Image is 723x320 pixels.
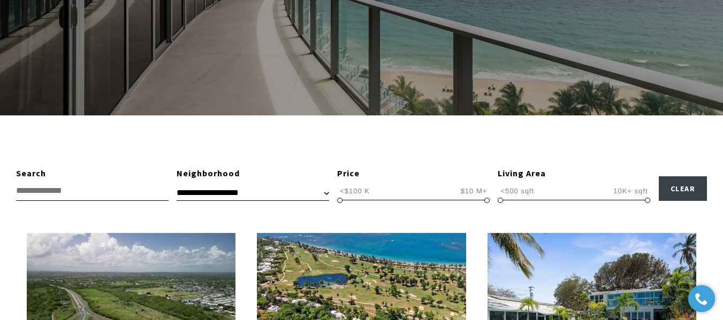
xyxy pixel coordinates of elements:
[337,186,372,196] span: <$100 K
[611,186,650,196] span: 10K+ sqft
[16,167,169,181] div: Search
[659,176,707,201] button: Clear
[498,167,650,181] div: Living Area
[458,186,490,196] span: $10 M+
[498,186,537,196] span: <500 sqft
[177,167,329,181] div: Neighborhood
[337,167,490,181] div: Price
